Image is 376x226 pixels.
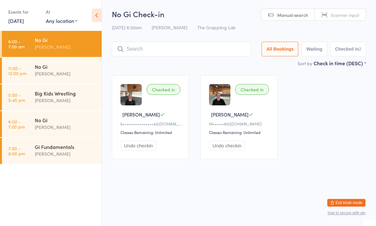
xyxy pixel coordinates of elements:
h2: No Gi Check-in [112,9,366,19]
a: 7:00 -8:00 pmGi Fundamentals[PERSON_NAME] [2,138,102,164]
a: 5:00 -5:45 pmBig Kids Wrestling[PERSON_NAME] [2,85,102,111]
button: Undo checkin [120,141,156,151]
time: 11:00 - 12:00 pm [8,66,26,76]
div: Classes Remaining: Unlimited [209,130,271,135]
img: image1753740750.png [209,84,230,106]
span: [DATE] 6:00am [112,25,142,31]
div: Gi Fundamentals [35,144,96,151]
div: Checked in [147,84,180,95]
button: Waiting [301,42,327,57]
div: Checked in [235,84,269,95]
input: Search [112,42,251,57]
div: No Gi [35,37,96,44]
a: 11:00 -12:00 pmNo Gi[PERSON_NAME] [2,58,102,84]
button: Checked in2 [330,42,366,57]
div: [PERSON_NAME] [35,124,96,131]
span: The Grappling Lab [197,25,236,31]
span: [PERSON_NAME] [122,111,160,118]
div: [PERSON_NAME] [35,97,96,104]
span: [PERSON_NAME] [152,25,187,31]
img: image1753740820.png [120,84,142,106]
div: At [46,7,77,18]
button: All Bookings [262,42,299,57]
label: Sort by [298,60,312,67]
div: b••••••••••••••••4@[DOMAIN_NAME] [120,121,182,127]
div: Big Kids Wrestling [35,90,96,97]
a: 6:00 -7:00 pmNo Gi[PERSON_NAME] [2,111,102,138]
time: 6:00 - 7:00 am [8,39,25,49]
span: Scanner input [331,12,359,18]
div: 2 [359,47,361,52]
div: No Gi [35,63,96,70]
div: Check in time (DESC) [314,60,366,67]
time: 6:00 - 7:00 pm [8,119,25,130]
div: M••••••8@[DOMAIN_NAME] [209,121,271,127]
button: how to secure with pin [328,211,365,215]
button: Undo checkin [209,141,245,151]
div: Events for [8,7,40,18]
button: Exit kiosk mode [327,199,365,207]
div: Classes Remaining: Unlimited [120,130,182,135]
div: [PERSON_NAME] [35,151,96,158]
time: 5:00 - 5:45 pm [8,93,25,103]
div: No Gi [35,117,96,124]
span: [PERSON_NAME] [211,111,249,118]
a: 6:00 -7:00 amNo Gi[PERSON_NAME] [2,31,102,57]
a: [DATE] [8,18,24,25]
div: [PERSON_NAME] [35,44,96,51]
time: 7:00 - 8:00 pm [8,146,25,156]
div: [PERSON_NAME] [35,70,96,78]
span: Manual search [277,12,308,18]
div: Any location [46,18,77,25]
